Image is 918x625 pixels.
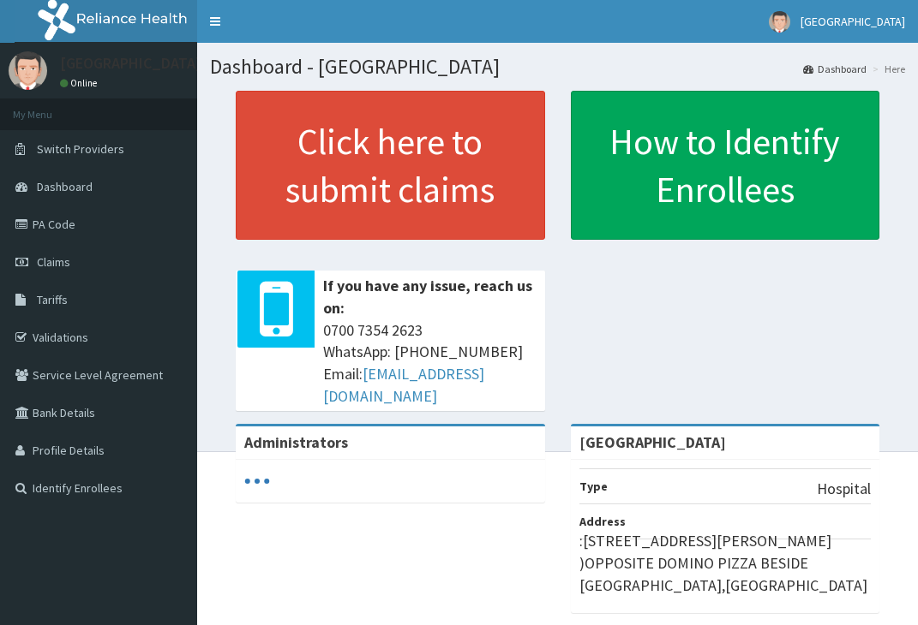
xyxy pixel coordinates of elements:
[579,514,626,529] b: Address
[9,51,47,90] img: User Image
[323,276,532,318] b: If you have any issue, reach us on:
[244,468,270,494] svg: audio-loading
[60,77,101,89] a: Online
[817,478,871,500] p: Hospital
[803,62,867,76] a: Dashboard
[37,254,70,270] span: Claims
[579,432,726,452] strong: [GEOGRAPHIC_DATA]
[37,179,93,194] span: Dashboard
[236,91,545,240] a: Click here to submit claims
[323,364,484,406] a: [EMAIL_ADDRESS][DOMAIN_NAME]
[244,432,348,452] b: Administrators
[37,141,124,157] span: Switch Providers
[210,56,905,78] h1: Dashboard - [GEOGRAPHIC_DATA]
[769,11,790,33] img: User Image
[801,14,905,29] span: [GEOGRAPHIC_DATA]
[323,319,537,408] span: 0700 7354 2623 WhatsApp: [PHONE_NUMBER] Email:
[579,479,608,494] b: Type
[37,292,68,307] span: Tariffs
[60,56,201,71] p: [GEOGRAPHIC_DATA]
[571,91,880,240] a: How to Identify Enrollees
[579,530,872,596] p: :[STREET_ADDRESS][PERSON_NAME] )OPPOSITE DOMINO PIZZA BESIDE [GEOGRAPHIC_DATA],[GEOGRAPHIC_DATA]
[868,62,905,76] li: Here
